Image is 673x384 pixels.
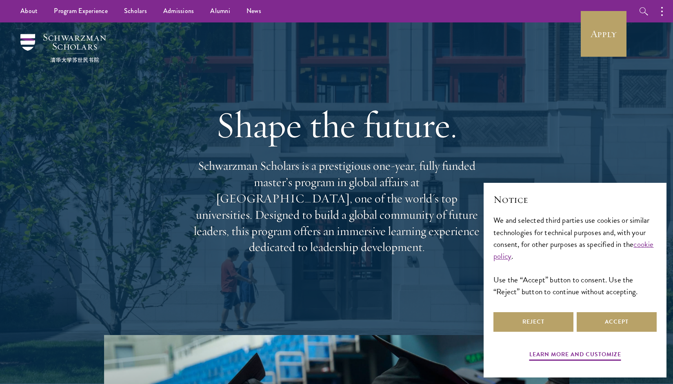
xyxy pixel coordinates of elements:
[493,193,657,206] h2: Notice
[190,158,484,255] p: Schwarzman Scholars is a prestigious one-year, fully funded master’s program in global affairs at...
[581,11,626,57] a: Apply
[577,312,657,332] button: Accept
[493,214,657,297] div: We and selected third parties use cookies or similar technologies for technical purposes and, wit...
[20,34,106,62] img: Schwarzman Scholars
[493,238,654,262] a: cookie policy
[190,102,484,148] h1: Shape the future.
[493,312,573,332] button: Reject
[529,349,621,362] button: Learn more and customize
